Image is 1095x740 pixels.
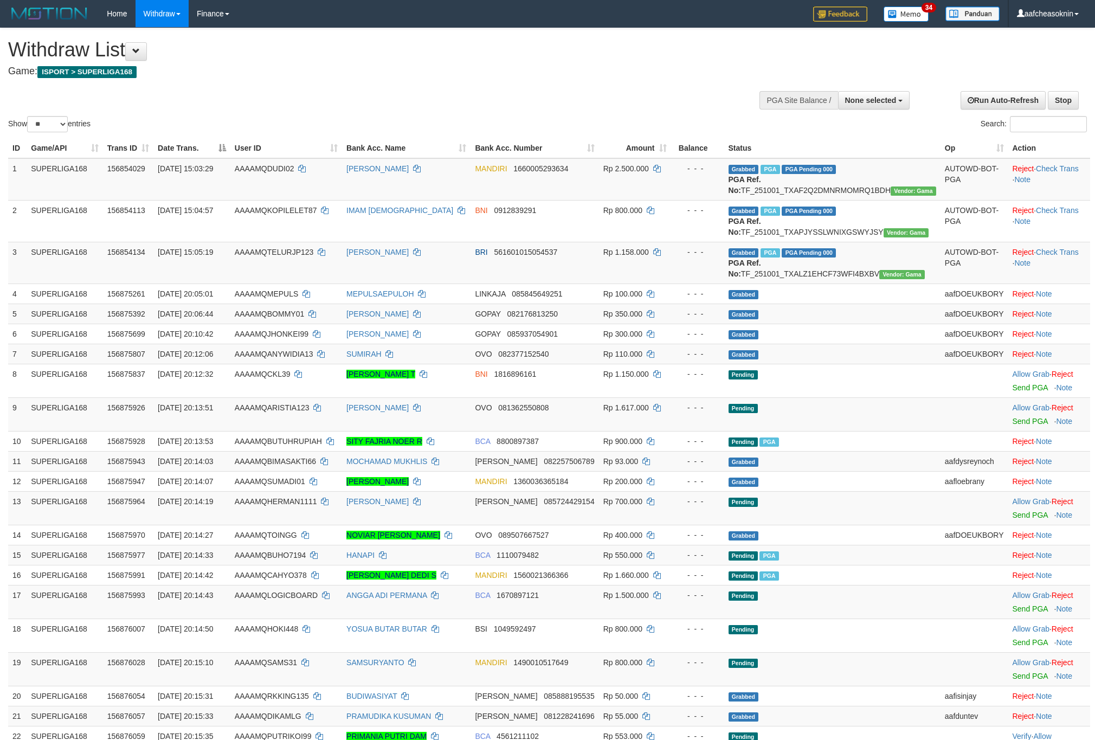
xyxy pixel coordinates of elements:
[1008,158,1091,201] td: · ·
[346,712,431,720] a: PRAMUDIKA KUSUMAN
[158,477,213,486] span: [DATE] 20:14:07
[759,91,838,110] div: PGA Site Balance /
[603,289,642,298] span: Rp 100.000
[724,200,941,242] td: TF_251001_TXAPJYSSLWNIXGSWYJSY
[498,531,549,539] span: Copy 089507667527 to clipboard
[8,364,27,397] td: 8
[941,324,1008,344] td: aafDOEUKBORY
[107,403,145,412] span: 156875926
[346,477,409,486] a: [PERSON_NAME]
[1013,370,1052,378] span: ·
[158,330,213,338] span: [DATE] 20:10:42
[1013,604,1048,613] a: Send PGA
[603,370,649,378] span: Rp 1.150.000
[107,164,145,173] span: 156854029
[1008,138,1091,158] th: Action
[475,164,507,173] span: MANDIRI
[475,403,492,412] span: OVO
[603,457,639,466] span: Rp 93.000
[158,248,213,256] span: [DATE] 15:05:19
[729,370,758,379] span: Pending
[782,248,836,258] span: PGA Pending
[1008,304,1091,324] td: ·
[945,7,1000,21] img: panduan.png
[158,164,213,173] span: [DATE] 15:03:29
[675,329,720,339] div: - - -
[158,289,213,298] span: [DATE] 20:05:01
[675,349,720,359] div: - - -
[235,497,317,506] span: AAAAMQHERMAN1111
[8,116,91,132] label: Show entries
[1014,259,1030,267] a: Note
[961,91,1046,110] a: Run Auto-Refresh
[475,531,492,539] span: OVO
[107,457,145,466] span: 156875943
[1056,383,1072,392] a: Note
[675,496,720,507] div: - - -
[1013,625,1049,633] a: Allow Grab
[729,458,759,467] span: Grabbed
[729,207,759,216] span: Grabbed
[1036,310,1052,318] a: Note
[1013,551,1034,559] a: Reject
[941,284,1008,304] td: aafDOEUKBORY
[1036,164,1079,173] a: Check Trans
[153,138,230,158] th: Date Trans.: activate to sort column descending
[475,350,492,358] span: OVO
[1013,383,1048,392] a: Send PGA
[761,248,780,258] span: Marked by aafsengchandara
[941,158,1008,201] td: AUTOWD-BOT-PGA
[1013,497,1049,506] a: Allow Grab
[27,138,102,158] th: Game/API: activate to sort column ascending
[1056,511,1072,519] a: Note
[1036,571,1052,580] a: Note
[1010,116,1087,132] input: Search:
[1013,310,1034,318] a: Reject
[107,350,145,358] span: 156875807
[729,437,758,447] span: Pending
[675,288,720,299] div: - - -
[729,330,759,339] span: Grabbed
[8,431,27,451] td: 10
[235,403,310,412] span: AAAAMQARISTIA123
[27,364,102,397] td: SUPERLIGA168
[475,370,487,378] span: BNI
[235,310,304,318] span: AAAAMQBOMMY01
[8,5,91,22] img: MOTION_logo.png
[675,205,720,216] div: - - -
[158,437,213,446] span: [DATE] 20:13:53
[1036,289,1052,298] a: Note
[235,350,313,358] span: AAAAMQANYWIDIA13
[346,625,427,633] a: YOSUA BUTAR BUTAR
[8,200,27,242] td: 2
[729,165,759,174] span: Grabbed
[103,138,153,158] th: Trans ID: activate to sort column ascending
[37,66,137,78] span: ISPORT > SUPERLIGA168
[1013,403,1049,412] a: Allow Grab
[346,437,422,446] a: SITY FAJRIA NOER R
[879,270,925,279] span: Vendor URL: https://trx31.1velocity.biz
[494,248,557,256] span: Copy 561601015054537 to clipboard
[1036,206,1079,215] a: Check Trans
[1008,242,1091,284] td: · ·
[675,530,720,540] div: - - -
[941,344,1008,364] td: aafDOEUKBORY
[1048,91,1079,110] a: Stop
[603,403,649,412] span: Rp 1.617.000
[235,551,306,559] span: AAAAMQBUHO7194
[235,206,317,215] span: AAAAMQKOPILELET87
[346,571,436,580] a: [PERSON_NAME] DEDI S
[941,451,1008,471] td: aafdysreynoch
[107,551,145,559] span: 156875977
[729,531,759,540] span: Grabbed
[675,369,720,379] div: - - -
[107,248,145,256] span: 156854134
[1013,712,1034,720] a: Reject
[107,437,145,446] span: 156875928
[603,497,642,506] span: Rp 700.000
[346,497,409,506] a: [PERSON_NAME]
[494,206,536,215] span: Copy 0912839291 to clipboard
[1036,330,1052,338] a: Note
[8,471,27,491] td: 12
[158,310,213,318] span: [DATE] 20:06:44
